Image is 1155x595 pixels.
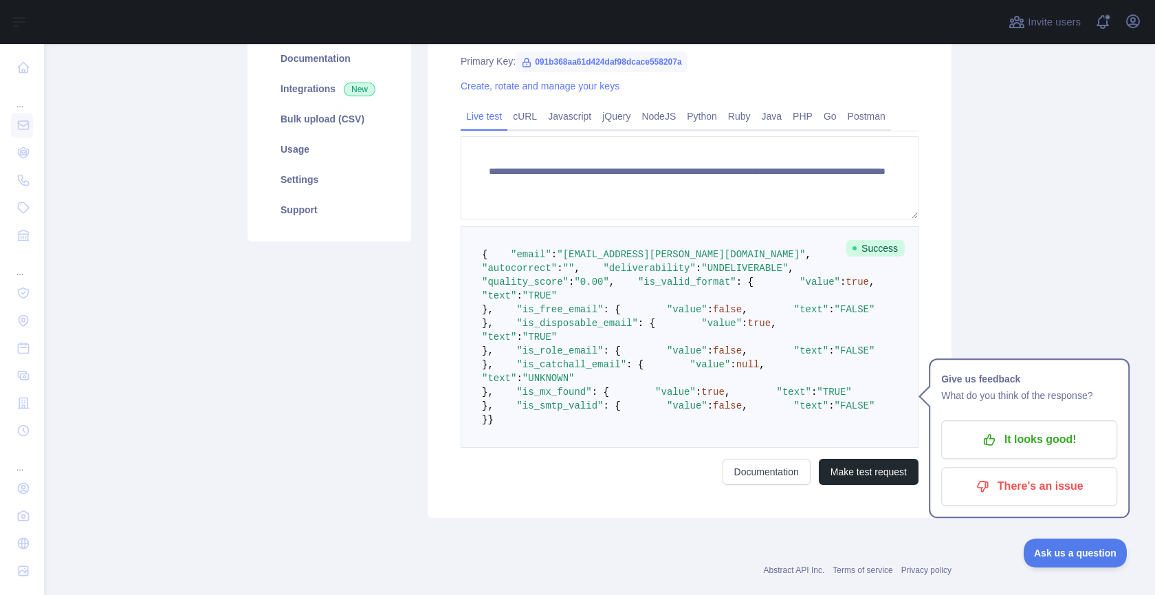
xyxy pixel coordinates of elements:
[696,387,701,398] span: :
[516,332,522,343] span: :
[835,345,875,356] span: "FALSE"
[701,263,788,274] span: "UNDELIVERABLE"
[516,387,591,398] span: "is_mx_found"
[609,277,615,288] span: ,
[482,332,516,343] span: "text"
[516,290,522,301] span: :
[516,318,637,329] span: "is_disposable_email"
[667,400,707,411] span: "value"
[696,263,701,274] span: :
[482,373,516,384] span: "text"
[592,387,609,398] span: : {
[828,345,834,356] span: :
[516,345,603,356] span: "is_role_email"
[846,240,905,257] span: Success
[742,400,747,411] span: ,
[638,318,655,329] span: : {
[482,277,569,288] span: "quality_score"
[461,54,918,68] div: Primary Key:
[551,249,557,260] span: :
[901,565,951,575] a: Privacy policy
[482,345,494,356] span: },
[11,446,33,473] div: ...
[507,105,542,127] a: cURL
[835,304,875,315] span: "FALSE"
[748,318,771,329] span: true
[690,359,731,370] span: "value"
[742,318,747,329] span: :
[264,43,395,74] a: Documentation
[833,565,892,575] a: Terms of service
[756,105,788,127] a: Java
[461,105,507,127] a: Live test
[516,359,626,370] span: "is_catchall_email"
[11,250,33,278] div: ...
[730,359,736,370] span: :
[842,105,891,127] a: Postman
[482,400,494,411] span: },
[522,332,557,343] span: "TRUE"
[482,387,494,398] span: },
[794,345,828,356] span: "text"
[794,304,828,315] span: "text"
[569,277,574,288] span: :
[723,459,811,485] a: Documentation
[264,134,395,164] a: Usage
[701,318,742,329] span: "value"
[764,565,825,575] a: Abstract API Inc.
[828,304,834,315] span: :
[736,277,753,288] span: : {
[482,304,494,315] span: },
[482,249,487,260] span: {
[563,263,575,274] span: ""
[638,277,736,288] span: "is_valid_format"
[828,400,834,411] span: :
[759,359,764,370] span: ,
[941,371,1117,387] h1: Give us feedback
[723,105,756,127] a: Ruby
[542,105,597,127] a: Javascript
[846,277,869,288] span: true
[835,400,875,411] span: "FALSE"
[574,263,580,274] span: ,
[1006,11,1083,33] button: Invite users
[557,249,805,260] span: "[EMAIL_ADDRESS][PERSON_NAME][DOMAIN_NAME]"
[667,304,707,315] span: "value"
[522,373,575,384] span: "UNKNOWN"
[1024,539,1127,567] iframe: Toggle Customer Support
[667,345,707,356] span: "value"
[787,105,818,127] a: PHP
[482,318,494,329] span: },
[11,83,33,110] div: ...
[817,387,851,398] span: "TRUE"
[707,304,713,315] span: :
[574,277,608,288] span: "0.00"
[516,373,522,384] span: :
[713,400,742,411] span: false
[516,52,687,72] span: 091b368aa61d424daf98dcace558207a
[655,387,696,398] span: "value"
[603,345,620,356] span: : {
[482,290,516,301] span: "text"
[482,414,487,425] span: }
[819,459,918,485] button: Make test request
[941,387,1117,404] p: What do you think of the response?
[264,104,395,134] a: Bulk upload (CSV)
[626,359,643,370] span: : {
[788,263,793,274] span: ,
[869,277,874,288] span: ,
[557,263,562,274] span: :
[736,359,760,370] span: null
[800,277,840,288] span: "value"
[771,318,776,329] span: ,
[707,345,713,356] span: :
[344,83,375,96] span: New
[636,105,681,127] a: NodeJS
[487,414,493,425] span: }
[264,74,395,104] a: Integrations New
[840,277,846,288] span: :
[603,400,620,411] span: : {
[806,249,811,260] span: ,
[522,290,557,301] span: "TRUE"
[516,304,603,315] span: "is_free_email"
